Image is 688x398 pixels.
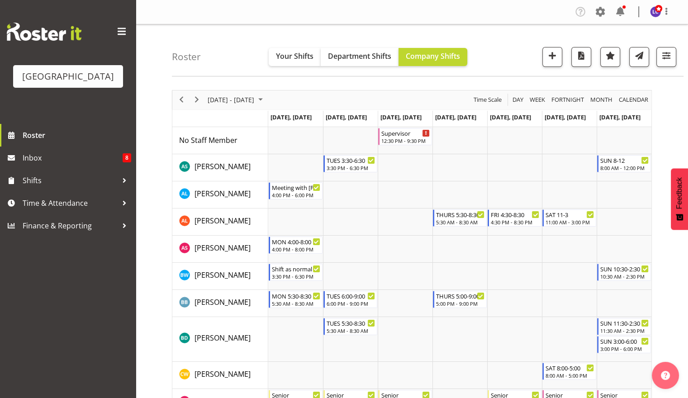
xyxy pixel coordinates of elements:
div: Bradley Barton"s event - THURS 5:00-9:00 Begin From Thursday, October 9, 2025 at 5:00:00 PM GMT+1... [433,291,487,308]
div: previous period [174,90,189,109]
button: Month [617,94,650,105]
a: [PERSON_NAME] [195,332,251,343]
div: SUN 3:00-6:00 [600,336,649,346]
button: Feedback - Show survey [671,168,688,230]
span: Finance & Reporting [23,219,118,232]
span: [DATE] - [DATE] [207,94,255,105]
td: Bradley Barton resource [172,290,268,317]
span: Shifts [23,174,118,187]
div: THURS 5:30-8:30 [436,210,484,219]
div: 5:00 PM - 9:00 PM [436,300,484,307]
button: Company Shifts [399,48,467,66]
span: Time & Attendance [23,196,118,210]
div: Braedyn Dykes"s event - SUN 3:00-6:00 Begin From Sunday, October 12, 2025 at 3:00:00 PM GMT+13:00... [597,336,651,353]
div: SUN 8-12 [600,156,649,165]
span: Company Shifts [406,51,460,61]
button: Next [191,94,203,105]
div: October 06 - 12, 2025 [204,90,268,109]
div: Supervisor [381,128,430,137]
span: Day [512,94,524,105]
img: Rosterit website logo [7,23,81,41]
button: Send a list of all shifts for the selected filtered period to all rostered employees. [629,47,649,67]
span: [PERSON_NAME] [195,333,251,343]
span: calendar [618,94,649,105]
span: [DATE], [DATE] [270,113,312,121]
div: Braedyn Dykes"s event - TUES 5:30-8:30 Begin From Tuesday, October 7, 2025 at 5:30:00 AM GMT+13:0... [323,318,377,335]
button: October 2025 [206,94,267,105]
div: [GEOGRAPHIC_DATA] [22,70,114,83]
button: Timeline Week [528,94,547,105]
div: 5:30 AM - 8:30 AM [436,218,484,226]
div: Ben Wyatt"s event - Shift as normal but 4.00pm-5.00pm meeting Begin From Monday, October 6, 2025 ... [269,264,323,281]
a: [PERSON_NAME] [195,215,251,226]
div: 4:00 PM - 8:00 PM [272,246,320,253]
span: Week [529,94,546,105]
span: Feedback [675,177,683,209]
div: 11:00 AM - 3:00 PM [546,218,594,226]
span: [PERSON_NAME] [195,243,251,253]
a: [PERSON_NAME] [195,369,251,379]
div: Shift as normal but 4.00pm-5.00pm meeting [272,264,320,273]
button: Highlight an important date within the roster. [600,47,620,67]
span: [PERSON_NAME] [195,270,251,280]
div: 8:00 AM - 5:00 PM [546,372,594,379]
div: Alesana Lafoga"s event - Meeting with Te Mahi Ako Begin From Monday, October 6, 2025 at 4:00:00 P... [269,182,323,199]
img: laurie-cook11580.jpg [650,6,661,17]
button: Timeline Month [589,94,614,105]
img: help-xxl-2.png [661,371,670,380]
div: 5:30 AM - 8:30 AM [327,327,375,334]
button: Previous [176,94,188,105]
td: Ben Wyatt resource [172,263,268,290]
div: SAT 11-3 [546,210,594,219]
div: Alex Laverty"s event - FRI 4:30-8:30 Begin From Friday, October 10, 2025 at 4:30:00 PM GMT+13:00 ... [488,209,541,227]
div: 4:00 PM - 6:00 PM [272,191,320,199]
a: No Staff Member [179,135,237,146]
h4: Roster [172,52,201,62]
div: 8:00 AM - 12:00 PM [600,164,649,171]
span: [DATE], [DATE] [380,113,422,121]
span: Department Shifts [328,51,391,61]
td: Alex Laverty resource [172,208,268,236]
div: SAT 8:00-5:00 [546,363,594,372]
div: Meeting with [PERSON_NAME] [272,183,320,192]
td: Alex Sansom resource [172,236,268,263]
span: Time Scale [473,94,503,105]
div: No Staff Member"s event - Supervisor Begin From Wednesday, October 8, 2025 at 12:30:00 PM GMT+13:... [378,128,432,145]
button: Filter Shifts [656,47,676,67]
button: Department Shifts [321,48,399,66]
td: Ajay Smith resource [172,154,268,181]
td: No Staff Member resource [172,127,268,154]
span: Roster [23,128,131,142]
div: 6:00 PM - 9:00 PM [327,300,375,307]
div: FRI 4:30-8:30 [491,210,539,219]
div: Alex Sansom"s event - MON 4:00-8:00 Begin From Monday, October 6, 2025 at 4:00:00 PM GMT+13:00 En... [269,237,323,254]
button: Time Scale [472,94,503,105]
button: Timeline Day [511,94,525,105]
div: Cain Wilson"s event - SAT 8:00-5:00 Begin From Saturday, October 11, 2025 at 8:00:00 AM GMT+13:00... [542,363,596,380]
div: 12:30 PM - 9:30 PM [381,137,430,144]
span: [PERSON_NAME] [195,216,251,226]
div: TUES 6:00-9:00 [327,291,375,300]
div: Ajay Smith"s event - TUES 3:30-6:30 Begin From Tuesday, October 7, 2025 at 3:30:00 PM GMT+13:00 E... [323,155,377,172]
span: [PERSON_NAME] [195,189,251,199]
div: 3:30 PM - 6:30 PM [327,164,375,171]
td: Braedyn Dykes resource [172,317,268,362]
button: Fortnight [550,94,586,105]
button: Download a PDF of the roster according to the set date range. [571,47,591,67]
div: 5:30 AM - 8:30 AM [272,300,320,307]
div: next period [189,90,204,109]
div: 3:00 PM - 6:00 PM [600,345,649,352]
span: [PERSON_NAME] [195,297,251,307]
a: [PERSON_NAME] [195,188,251,199]
div: 10:30 AM - 2:30 PM [600,273,649,280]
div: Bradley Barton"s event - TUES 6:00-9:00 Begin From Tuesday, October 7, 2025 at 6:00:00 PM GMT+13:... [323,291,377,308]
span: Your Shifts [276,51,313,61]
div: MON 4:00-8:00 [272,237,320,246]
div: TUES 3:30-6:30 [327,156,375,165]
span: No Staff Member [179,135,237,145]
div: THURS 5:00-9:00 [436,291,484,300]
button: Add a new shift [542,47,562,67]
div: Bradley Barton"s event - MON 5:30-8:30 Begin From Monday, October 6, 2025 at 5:30:00 AM GMT+13:00... [269,291,323,308]
a: [PERSON_NAME] [195,242,251,253]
